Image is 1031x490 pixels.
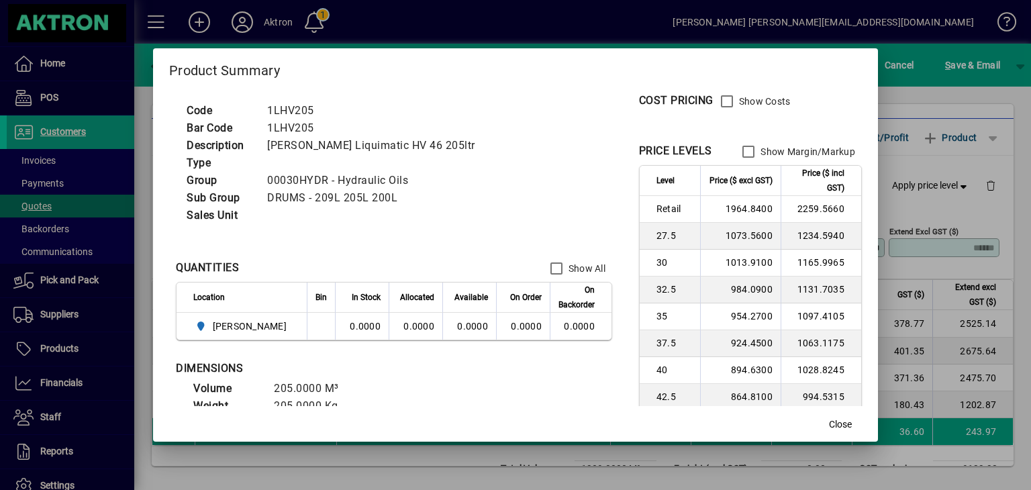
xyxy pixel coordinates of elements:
[260,172,491,189] td: 00030HYDR - Hydraulic Oils
[781,357,861,384] td: 1028.8245
[656,202,692,215] span: Retail
[736,95,791,108] label: Show Costs
[267,397,355,415] td: 205.0000 Kg
[335,313,389,340] td: 0.0000
[656,283,692,296] span: 32.5
[700,357,781,384] td: 894.6300
[700,196,781,223] td: 1964.8400
[315,290,327,305] span: Bin
[153,48,878,87] h2: Product Summary
[267,380,355,397] td: 205.0000 M³
[213,320,287,333] span: [PERSON_NAME]
[700,250,781,277] td: 1013.9100
[639,93,714,109] div: COST PRICING
[700,384,781,411] td: 864.8100
[260,189,491,207] td: DRUMS - 209L 205L 200L
[550,313,611,340] td: 0.0000
[656,363,692,377] span: 40
[454,290,488,305] span: Available
[180,137,260,154] td: Description
[558,283,595,312] span: On Backorder
[180,154,260,172] td: Type
[180,172,260,189] td: Group
[639,143,712,159] div: PRICE LEVELS
[389,313,442,340] td: 0.0000
[781,330,861,357] td: 1063.1175
[180,102,260,119] td: Code
[781,277,861,303] td: 1131.7035
[193,318,292,334] span: HAMILTON
[187,397,267,415] td: Weight
[656,390,692,403] span: 42.5
[781,303,861,330] td: 1097.4105
[781,196,861,223] td: 2259.5660
[566,262,605,275] label: Show All
[176,360,511,377] div: DIMENSIONS
[656,173,675,188] span: Level
[260,102,491,119] td: 1LHV205
[781,223,861,250] td: 1234.5940
[789,166,844,195] span: Price ($ incl GST)
[187,380,267,397] td: Volume
[352,290,381,305] span: In Stock
[656,229,692,242] span: 27.5
[176,260,239,276] div: QUANTITIES
[260,119,491,137] td: 1LHV205
[781,250,861,277] td: 1165.9965
[709,173,773,188] span: Price ($ excl GST)
[180,189,260,207] td: Sub Group
[656,256,692,269] span: 30
[656,309,692,323] span: 35
[442,313,496,340] td: 0.0000
[260,137,491,154] td: [PERSON_NAME] Liquimatic HV 46 205ltr
[819,412,862,436] button: Close
[781,384,861,411] td: 994.5315
[656,336,692,350] span: 37.5
[510,290,542,305] span: On Order
[511,321,542,332] span: 0.0000
[193,290,225,305] span: Location
[829,418,852,432] span: Close
[700,303,781,330] td: 954.2700
[700,223,781,250] td: 1073.5600
[180,207,260,224] td: Sales Unit
[758,145,855,158] label: Show Margin/Markup
[400,290,434,305] span: Allocated
[700,330,781,357] td: 924.4500
[700,277,781,303] td: 984.0900
[180,119,260,137] td: Bar Code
